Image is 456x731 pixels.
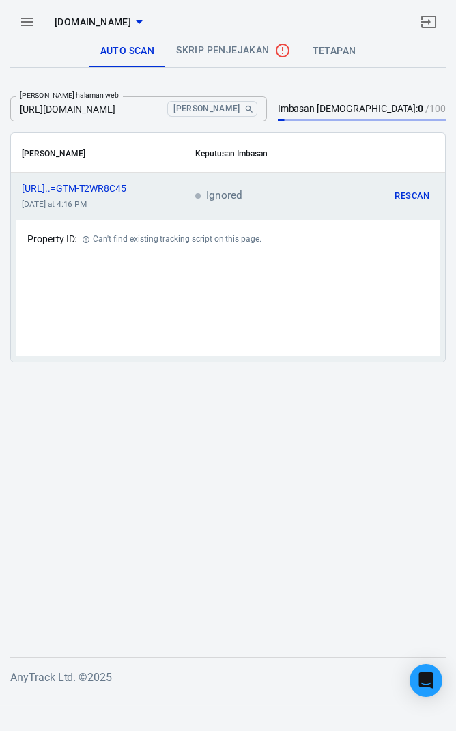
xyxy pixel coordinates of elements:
[27,232,76,246] p: Property ID:
[22,199,87,209] time: 2025-10-13T16:16:02+08:00
[278,103,418,114] font: Imbasan [DEMOGRAPHIC_DATA]:
[10,671,87,684] font: AnyTrack Ltd. ©
[418,103,423,114] font: 0
[87,671,112,684] font: 2025
[55,14,131,31] span: shopee.com
[412,5,445,38] a: Log keluar
[313,45,356,56] font: tetapan
[93,231,261,248] div: Can't find existing tracking script on this page.
[195,148,267,158] font: Keputusan Imbasan
[49,10,147,35] button: [DOMAIN_NAME]
[429,103,446,114] font: 100
[173,104,240,113] font: [PERSON_NAME]
[10,96,162,121] input: https://example.com/categories/top-brands
[11,133,445,362] div: kandungan boleh tatal
[195,190,242,203] span: Ignored
[176,44,269,55] font: Skrip Penjejakan
[390,186,434,207] button: Rescan
[274,42,291,59] svg: Tiada data diterima
[425,103,429,114] font: /
[55,16,131,27] font: [DOMAIN_NAME]
[410,664,442,697] div: Buka Pengutus Interkom
[22,148,85,158] font: [PERSON_NAME]
[20,91,119,100] font: [PERSON_NAME] halaman web
[22,184,151,193] span: https://www.googletagmanager.com/ns.html?id=GTM-T2WR8C45
[167,101,257,117] button: Cari
[100,45,155,56] font: Auto Scan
